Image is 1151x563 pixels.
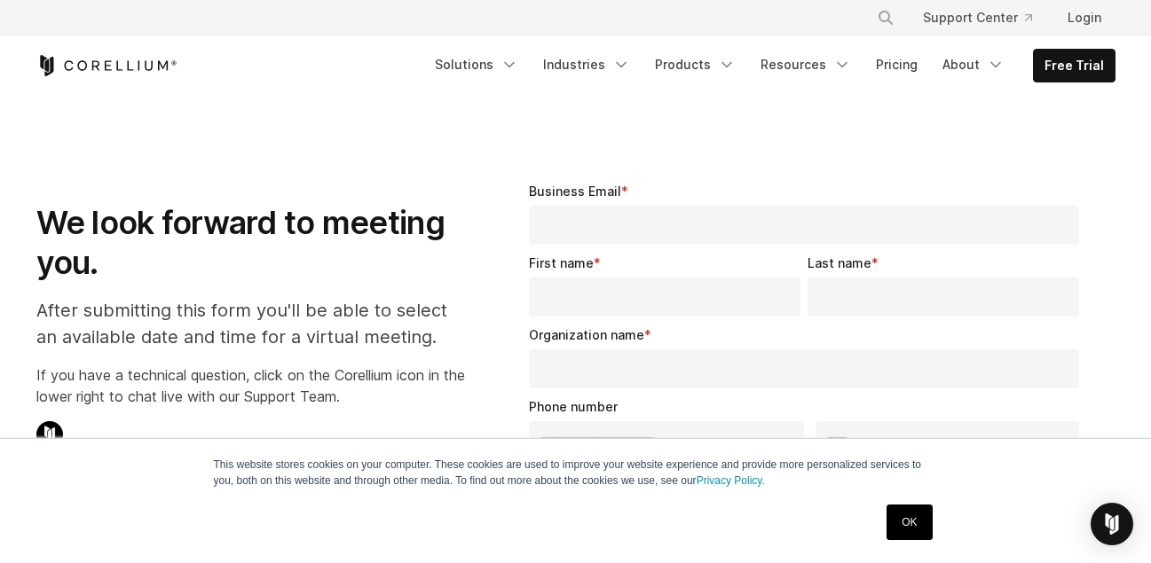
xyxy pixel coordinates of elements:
[36,55,177,76] a: Corellium Home
[808,255,871,270] span: Last name
[214,457,938,489] p: This website stores cookies on your computer. These cookies are used to improve your website expe...
[424,49,529,81] a: Solutions
[36,203,465,283] h1: We look forward to meeting you.
[750,49,862,81] a: Resources
[932,49,1015,81] a: About
[1053,2,1116,34] a: Login
[529,255,594,270] span: First name
[909,2,1046,34] a: Support Center
[887,504,932,540] a: OK
[36,421,63,448] img: Corellium Chat Icon
[36,297,465,350] p: After submitting this form you'll be able to select an available date and time for a virtual meet...
[532,49,641,81] a: Industries
[865,49,928,81] a: Pricing
[644,49,746,81] a: Products
[529,327,644,342] span: Organization name
[870,2,902,34] button: Search
[36,364,465,407] p: If you have a technical question, click on the Corellium icon in the lower right to chat live wit...
[529,184,621,199] span: Business Email
[697,474,765,487] a: Privacy Policy.
[529,399,618,414] span: Phone number
[424,49,1116,82] div: Navigation Menu
[855,2,1116,34] div: Navigation Menu
[1034,50,1115,82] a: Free Trial
[1091,503,1133,545] div: Open Intercom Messenger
